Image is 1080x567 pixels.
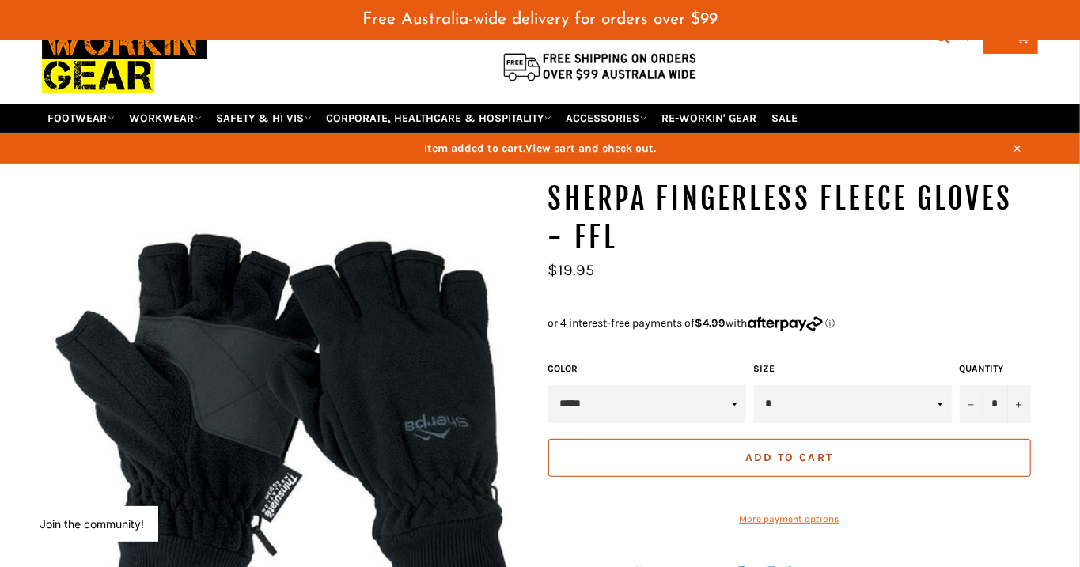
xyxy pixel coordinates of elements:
[42,141,1039,156] span: Item added to cart. .
[548,362,746,376] label: Color
[42,104,121,132] a: FOOTWEAR
[548,512,1031,526] a: More payment options
[960,362,1031,376] label: Quantity
[754,362,952,376] label: Size
[42,14,207,104] img: Workin Gear leaders in Workwear, Safety Boots, PPE, Uniforms. Australia's No.1 in Workwear
[320,104,558,132] a: CORPORATE, HEALTHCARE & HOSPITALITY
[362,11,718,28] span: Free Australia-wide delivery for orders over $99
[548,180,1039,258] h1: SHERPA Fingerless Fleece Gloves - FFL
[656,104,764,132] a: RE-WORKIN' GEAR
[42,133,1039,164] a: Item added to cart.View cart and check out.
[745,451,833,464] span: Add to Cart
[766,104,805,132] a: SALE
[960,385,983,423] button: Reduce item quantity by one
[501,50,699,83] img: Flat $9.95 shipping Australia wide
[1007,385,1031,423] button: Increase item quantity by one
[560,104,654,132] a: ACCESSORIES
[548,261,595,279] span: $19.95
[40,517,144,531] button: Join the community!
[525,142,654,155] span: View cart and check out
[123,104,208,132] a: WORKWEAR
[548,439,1031,477] button: Add to Cart
[210,104,318,132] a: SAFETY & HI VIS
